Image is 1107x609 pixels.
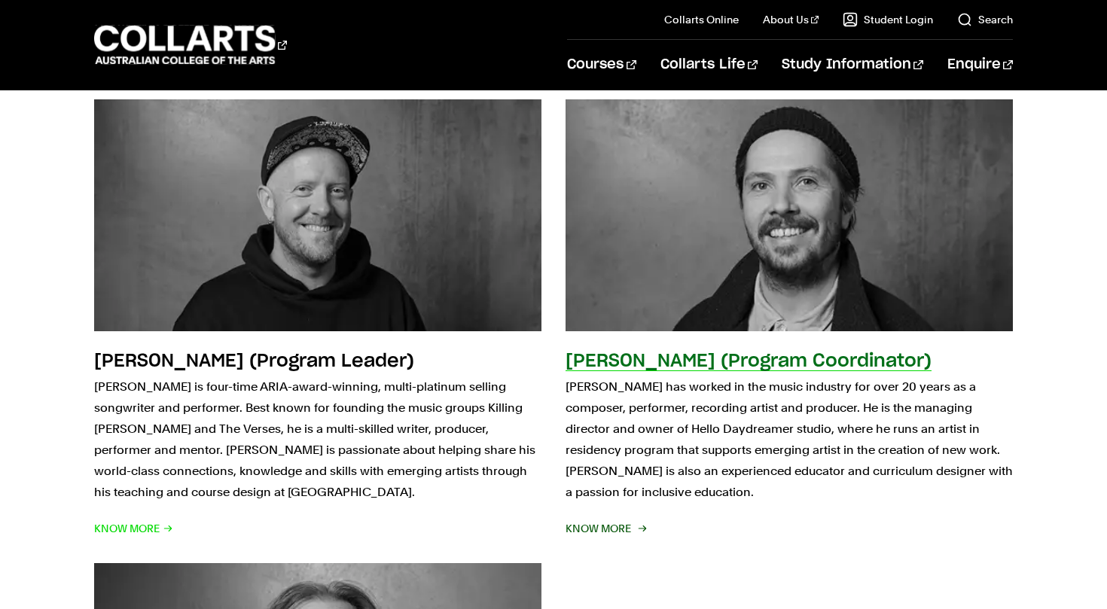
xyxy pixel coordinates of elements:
[94,99,541,539] a: [PERSON_NAME] (Program Leader) [PERSON_NAME] is four-time ARIA-award-winning, multi-platinum sell...
[566,99,1013,539] a: [PERSON_NAME] (Program Coordinator) [PERSON_NAME] has worked in the music industry for over 20 ye...
[566,352,932,370] h2: [PERSON_NAME] (Program Coordinator)
[843,12,933,27] a: Student Login
[566,376,1013,503] p: [PERSON_NAME] has worked in the music industry for over 20 years as a composer, performer, record...
[782,40,923,90] a: Study Information
[94,376,541,503] p: [PERSON_NAME] is four-time ARIA-award-winning, multi-platinum selling songwriter and performer. B...
[947,40,1013,90] a: Enquire
[664,12,739,27] a: Collarts Online
[94,518,173,539] span: Know More
[660,40,758,90] a: Collarts Life
[566,518,645,539] span: Know More
[567,40,636,90] a: Courses
[957,12,1013,27] a: Search
[763,12,819,27] a: About Us
[94,352,414,370] h2: [PERSON_NAME] (Program Leader)
[94,23,287,66] div: Go to homepage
